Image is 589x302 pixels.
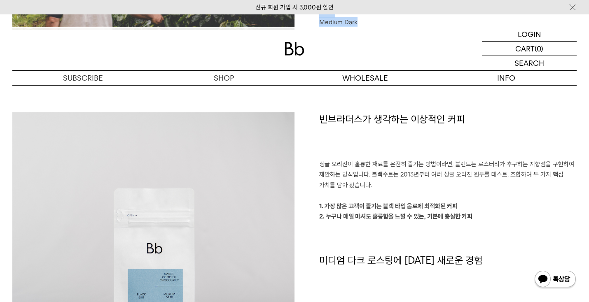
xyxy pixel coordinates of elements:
a: 신규 회원 가입 시 3,000원 할인 [255,4,334,11]
strong: 1. 가장 많은 고객이 즐기는 블랙 타입 음료에 최적화된 커피 [319,202,458,210]
a: SHOP [154,71,295,85]
p: 싱글 오리진이 훌륭한 재료를 온전히 즐기는 방법이라면, 블렌드는 로스터리가 추구하는 지향점을 구현하여 제안하는 방식입니다. 블랙수트는 2013년부터 여러 싱글 오리진 원두를 ... [319,159,577,191]
a: CART (0) [482,42,577,56]
strong: 2. 누구나 매일 마셔도 훌륭함을 느낄 수 있는, 기본에 충실한 커피 [319,213,472,220]
h1: 미디엄 다크 로스팅에 [DATE] 새로운 경험 [319,253,577,300]
a: LOGIN [482,27,577,42]
p: SEARCH [514,56,544,70]
a: SUBSCRIBE [12,71,154,85]
p: INFO [436,71,577,85]
p: WHOLESALE [294,71,436,85]
h1: 빈브라더스가 생각하는 이상적인 커피 [319,112,577,159]
p: LOGIN [518,27,541,41]
img: 카카오톡 채널 1:1 채팅 버튼 [534,270,577,290]
img: 로고 [285,42,304,56]
p: (0) [535,42,543,56]
p: CART [515,42,535,56]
